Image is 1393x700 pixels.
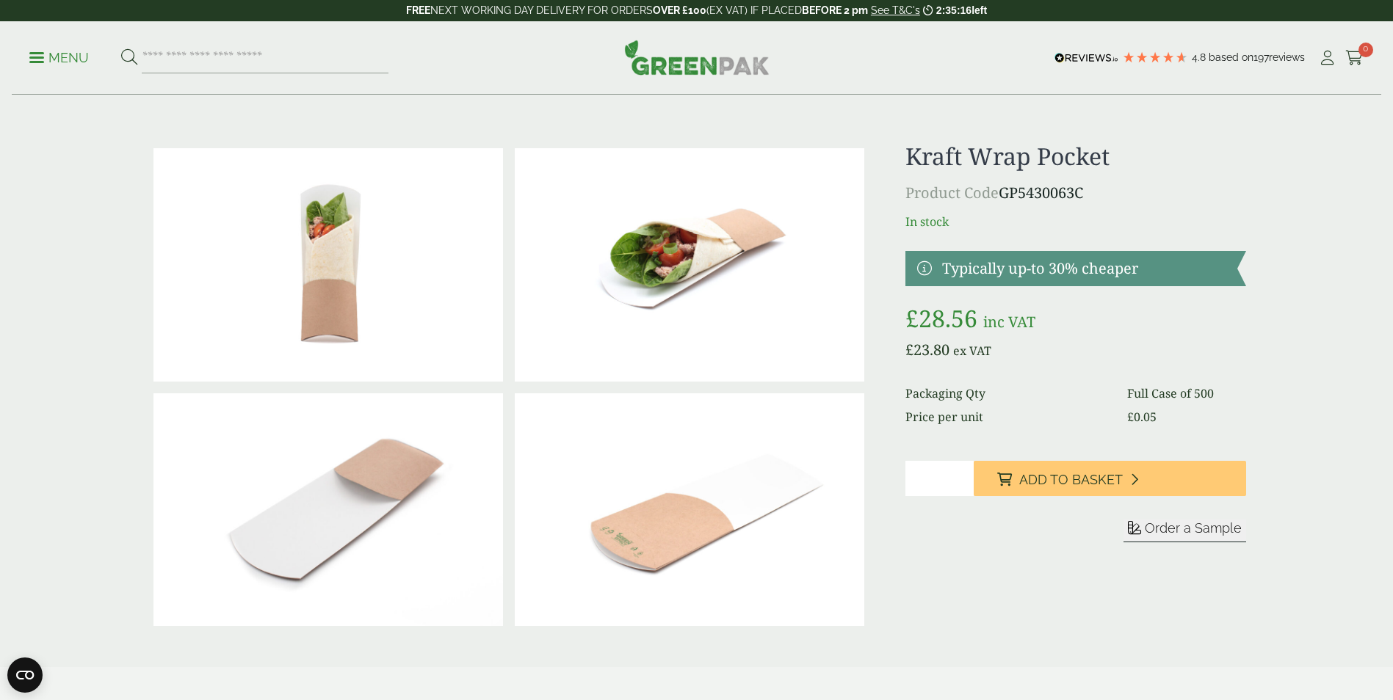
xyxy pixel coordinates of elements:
a: 0 [1345,47,1364,69]
img: GreenPak Supplies [624,40,770,75]
p: Menu [29,49,89,67]
span: left [972,4,987,16]
img: 5430063C Kraft Tortilla Wrap Pocket TS1 Flat Pack [515,393,864,627]
strong: BEFORE 2 pm [802,4,868,16]
span: £ [905,340,913,360]
dt: Price per unit [905,408,1110,426]
button: Order a Sample [1124,519,1246,542]
dd: Full Case of 500 [1127,384,1245,402]
bdi: 28.56 [905,302,977,334]
button: Add to Basket [974,461,1246,496]
h1: Kraft Wrap Pocket [905,142,1245,170]
span: 2:35:16 [936,4,972,16]
div: 4.79 Stars [1122,51,1188,64]
span: Add to Basket [1019,472,1123,488]
span: £ [905,302,919,334]
span: Order a Sample [1145,520,1242,536]
i: Cart [1345,51,1364,65]
span: ex VAT [953,343,991,359]
img: 5430063C Kraft Tortilla Wrap Pocket TS1 No Food [153,393,503,627]
i: My Account [1318,51,1336,65]
a: Menu [29,49,89,64]
img: 5430063C Kraft Tortilla Wrap Pocket TS1 With Wrap V2 [515,148,864,382]
span: 4.8 [1192,51,1209,63]
button: Open CMP widget [7,657,43,693]
span: 197 [1253,51,1269,63]
bdi: 23.80 [905,340,949,360]
span: 0 [1358,43,1373,57]
dt: Packaging Qty [905,384,1110,402]
span: Based on [1209,51,1253,63]
span: £ [1127,409,1134,425]
span: inc VAT [983,312,1035,332]
a: See T&C's [871,4,920,16]
img: REVIEWS.io [1054,53,1118,63]
strong: OVER £100 [653,4,706,16]
strong: FREE [406,4,430,16]
span: reviews [1269,51,1305,63]
bdi: 0.05 [1127,409,1157,425]
span: Product Code [905,183,999,203]
p: GP5430063C [905,182,1245,204]
p: In stock [905,213,1245,230]
img: 5430063C Kraft Tortilla Wrap Pocket TS1 With Wrap [153,148,503,382]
